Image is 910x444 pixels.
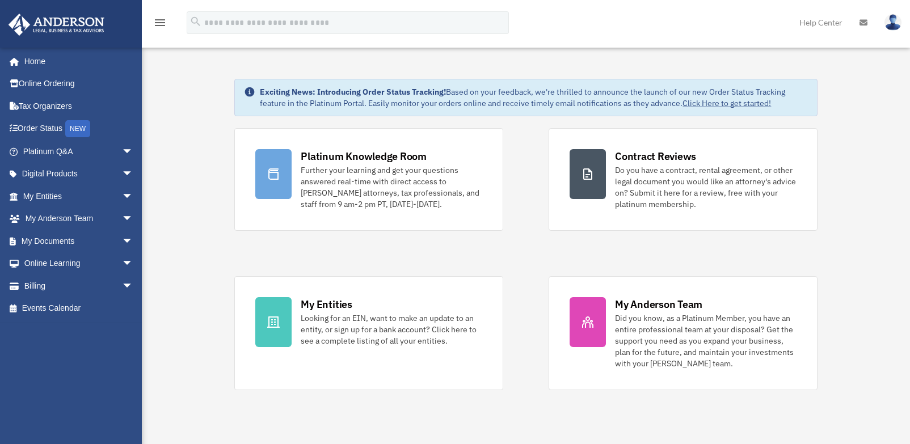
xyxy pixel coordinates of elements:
span: arrow_drop_down [122,185,145,208]
div: Looking for an EIN, want to make an update to an entity, or sign up for a bank account? Click her... [301,312,482,346]
div: Do you have a contract, rental agreement, or other legal document you would like an attorney's ad... [615,164,797,210]
div: My Anderson Team [615,297,702,311]
div: NEW [65,120,90,137]
a: Tax Organizers [8,95,150,117]
a: Home [8,50,145,73]
a: My Documentsarrow_drop_down [8,230,150,252]
span: arrow_drop_down [122,163,145,186]
a: My Entities Looking for an EIN, want to make an update to an entity, or sign up for a bank accoun... [234,276,503,390]
a: Digital Productsarrow_drop_down [8,163,150,185]
a: Platinum Q&Aarrow_drop_down [8,140,150,163]
i: search [189,15,202,28]
a: Platinum Knowledge Room Further your learning and get your questions answered real-time with dire... [234,128,503,231]
div: Further your learning and get your questions answered real-time with direct access to [PERSON_NAM... [301,164,482,210]
span: arrow_drop_down [122,230,145,253]
a: Order StatusNEW [8,117,150,141]
i: menu [153,16,167,29]
div: Contract Reviews [615,149,696,163]
a: My Anderson Teamarrow_drop_down [8,208,150,230]
div: Platinum Knowledge Room [301,149,427,163]
a: Online Ordering [8,73,150,95]
div: Based on your feedback, we're thrilled to announce the launch of our new Order Status Tracking fe... [260,86,807,109]
a: Online Learningarrow_drop_down [8,252,150,275]
a: Events Calendar [8,297,150,320]
div: My Entities [301,297,352,311]
a: My Anderson Team Did you know, as a Platinum Member, you have an entire professional team at your... [549,276,818,390]
span: arrow_drop_down [122,274,145,298]
span: arrow_drop_down [122,208,145,231]
a: menu [153,20,167,29]
strong: Exciting News: Introducing Order Status Tracking! [260,87,446,97]
span: arrow_drop_down [122,140,145,163]
a: Billingarrow_drop_down [8,274,150,297]
a: My Entitiesarrow_drop_down [8,185,150,208]
img: User Pic [884,14,901,31]
img: Anderson Advisors Platinum Portal [5,14,108,36]
a: Click Here to get started! [682,98,771,108]
div: Did you know, as a Platinum Member, you have an entire professional team at your disposal? Get th... [615,312,797,369]
span: arrow_drop_down [122,252,145,276]
a: Contract Reviews Do you have a contract, rental agreement, or other legal document you would like... [549,128,818,231]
